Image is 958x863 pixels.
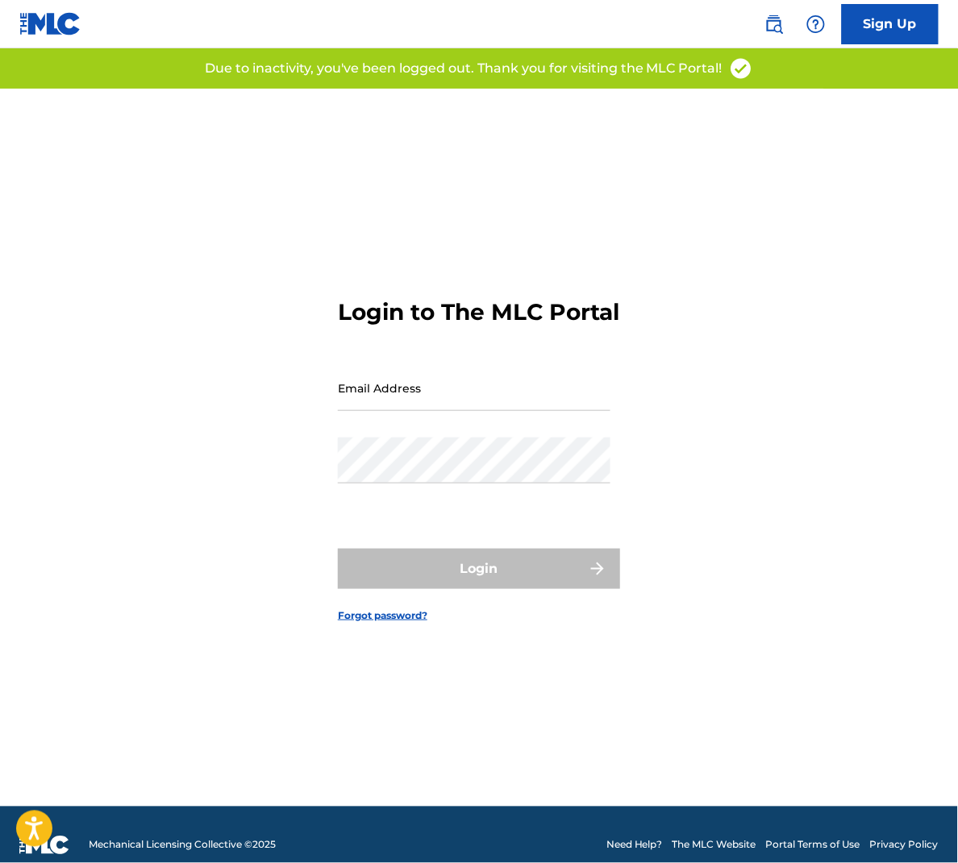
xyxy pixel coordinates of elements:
[19,12,81,35] img: MLC Logo
[842,4,939,44] a: Sign Up
[806,15,826,34] img: help
[673,838,756,853] a: The MLC Website
[729,56,753,81] img: access
[766,838,860,853] a: Portal Terms of Use
[205,59,723,78] p: Due to inactivity, you've been logged out. Thank you for visiting the MLC Portal!
[800,8,832,40] div: Help
[606,838,663,853] a: Need Help?
[19,836,69,855] img: logo
[764,15,784,34] img: search
[89,838,276,853] span: Mechanical Licensing Collective © 2025
[338,298,619,326] h3: Login to The MLC Portal
[758,8,790,40] a: Public Search
[338,608,427,623] a: Forgot password?
[870,838,939,853] a: Privacy Policy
